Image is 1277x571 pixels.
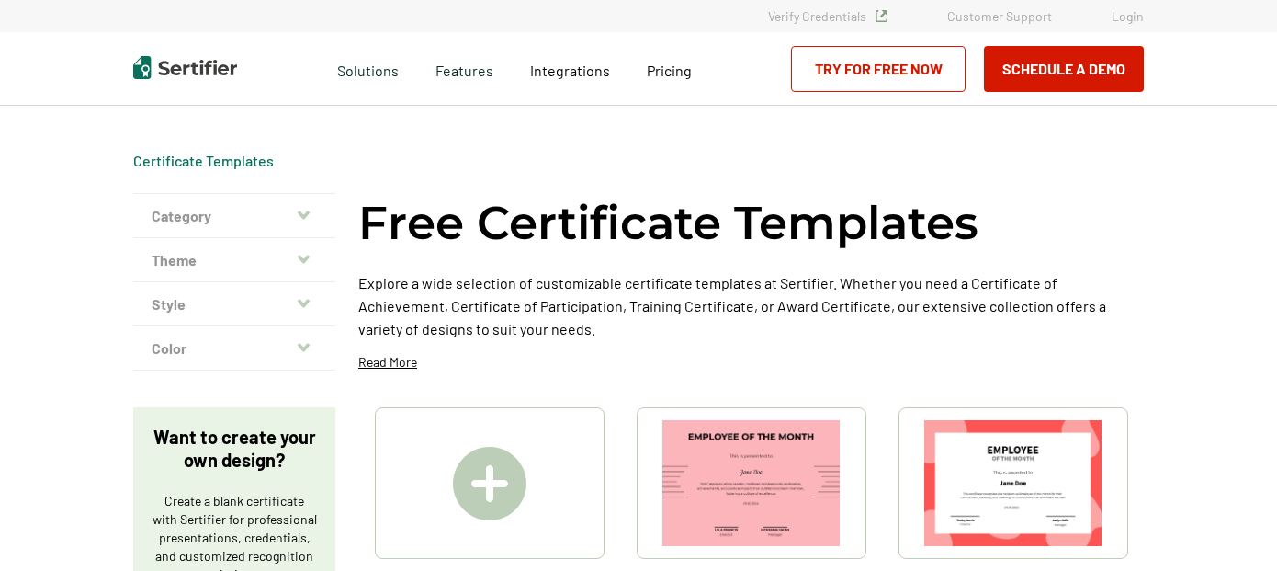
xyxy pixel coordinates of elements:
[791,46,966,92] a: Try for Free Now
[924,420,1102,546] img: Modern & Red Employee of the Month Certificate Template
[133,56,237,79] img: Sertifier | Digital Credentialing Platform
[133,238,335,282] button: Theme
[358,193,978,253] h1: Free Certificate Templates
[133,282,335,326] button: Style
[152,426,317,472] p: Want to create your own design?
[133,326,335,371] button: Color
[133,152,274,170] div: Breadcrumb
[530,57,610,80] a: Integrations
[530,62,610,79] span: Integrations
[337,57,399,80] span: Solutions
[947,8,1052,24] a: Customer Support
[133,152,274,170] span: Certificate Templates
[768,8,887,24] a: Verify Credentials
[647,62,692,79] span: Pricing
[1112,8,1144,24] a: Login
[647,57,692,80] a: Pricing
[662,420,841,546] img: Simple & Modern Employee of the Month Certificate Template
[358,353,417,371] p: Read More
[876,10,887,22] img: Verified
[133,194,335,238] button: Category
[358,271,1144,340] p: Explore a wide selection of customizable certificate templates at Sertifier. Whether you need a C...
[133,152,274,169] a: Certificate Templates
[453,447,526,520] img: Create A Blank Certificate
[435,57,493,80] span: Features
